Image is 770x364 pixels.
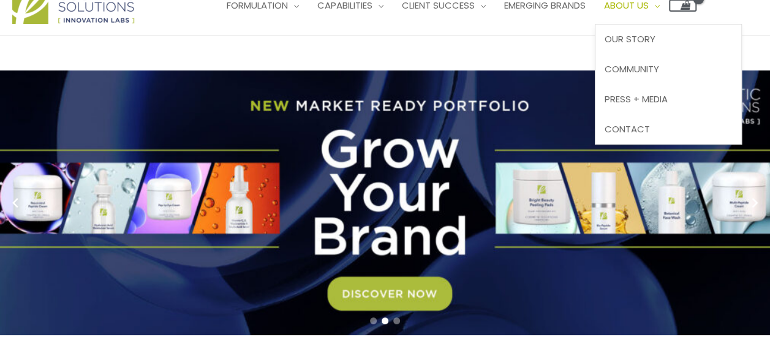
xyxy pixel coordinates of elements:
span: Go to slide 1 [370,317,377,324]
span: Community [605,63,659,75]
a: Our Story [595,25,741,55]
span: Go to slide 2 [382,317,388,324]
button: Previous slide [6,194,25,212]
a: Press + Media [595,84,741,114]
button: Next slide [745,194,764,212]
span: Contact [605,123,650,135]
a: Community [595,55,741,85]
span: Press + Media [605,93,668,105]
span: Go to slide 3 [393,317,400,324]
span: Our Story [605,32,655,45]
a: Contact [595,114,741,144]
